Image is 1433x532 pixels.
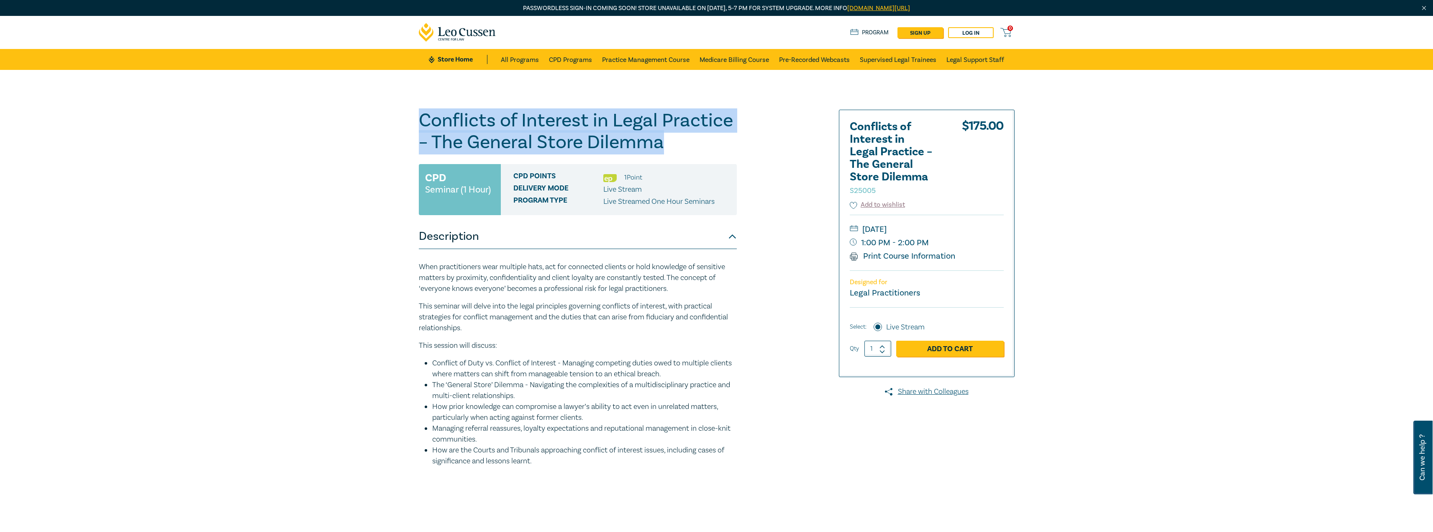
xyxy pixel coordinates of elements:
a: [DOMAIN_NAME][URL] [847,4,910,12]
p: This session will discuss: [419,340,737,351]
small: S25005 [850,186,876,195]
a: Supervised Legal Trainees [860,49,936,70]
span: Live Stream [603,185,642,194]
p: Live Streamed One Hour Seminars [603,196,715,207]
small: 1:00 PM - 2:00 PM [850,236,1004,249]
a: Program [850,28,889,37]
img: Ethics & Professional Responsibility [603,174,617,182]
p: Passwordless sign-in coming soon! Store unavailable on [DATE], 5–7 PM for system upgrade. More info [419,4,1015,13]
small: Legal Practitioners [850,288,920,298]
span: Can we help ? [1418,426,1426,489]
label: Qty [850,344,859,353]
li: How prior knowledge can compromise a lawyer’s ability to act even in unrelated matters, particula... [432,401,737,423]
button: Description [419,224,737,249]
small: [DATE] [850,223,1004,236]
a: Pre-Recorded Webcasts [779,49,850,70]
div: $ 175.00 [962,121,1004,200]
label: Live Stream [886,322,925,333]
li: 1 Point [624,172,642,183]
span: Program type [513,196,603,207]
span: Delivery Mode [513,184,603,195]
a: Print Course Information [850,251,956,262]
p: When practitioners wear multiple hats, act for connected clients or hold knowledge of sensitive m... [419,262,737,294]
li: How are the Courts and Tribunals approaching conflict of interest issues, including cases of sign... [432,445,737,467]
a: Practice Management Course [602,49,690,70]
h2: Conflicts of Interest in Legal Practice – The General Store Dilemma [850,121,942,196]
button: Add to wishlist [850,200,905,210]
span: 0 [1007,26,1013,31]
p: This seminar will delve into the legal principles governing conflicts of interest, with practical... [419,301,737,334]
img: Close [1420,5,1428,12]
a: Add to Cart [896,341,1004,357]
li: Managing referral reassures, loyalty expectations and reputational management in close-knit commu... [432,423,737,445]
a: All Programs [501,49,539,70]
a: Medicare Billing Course [700,49,769,70]
li: The ‘General Store’ Dilemma - Navigating the complexities of a multidisciplinary practice and mul... [432,380,737,401]
span: CPD Points [513,172,603,183]
li: Conflict of Duty vs. Conflict of Interest - Managing competing duties owed to multiple clients wh... [432,358,737,380]
small: Seminar (1 Hour) [425,185,491,194]
input: 1 [864,341,891,357]
a: CPD Programs [549,49,592,70]
a: sign up [897,27,943,38]
h1: Conflicts of Interest in Legal Practice – The General Store Dilemma [419,110,737,153]
a: Store Home [429,55,487,64]
h3: CPD [425,170,446,185]
a: Share with Colleagues [839,386,1015,397]
span: Select: [850,322,866,332]
a: Legal Support Staff [946,49,1004,70]
p: Designed for [850,278,1004,286]
a: Log in [948,27,994,38]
